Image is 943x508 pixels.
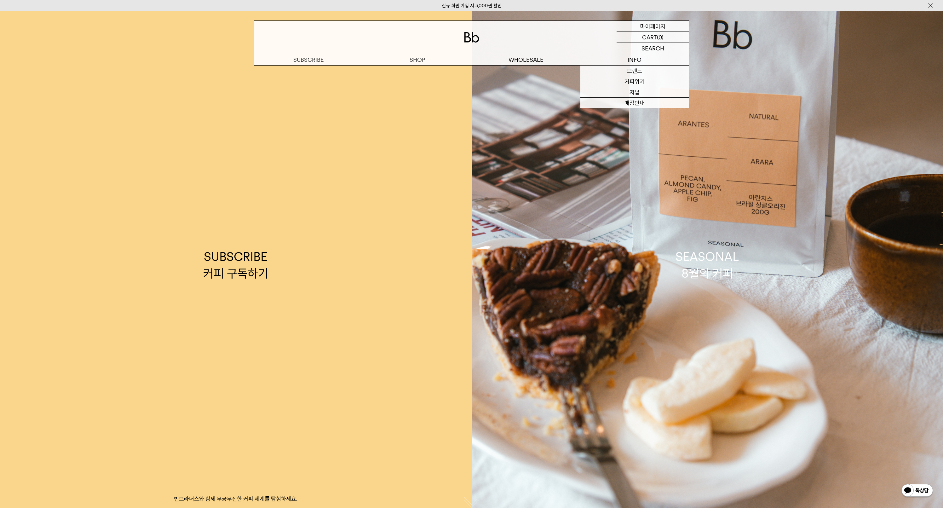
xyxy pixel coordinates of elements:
[640,21,665,32] p: 마이페이지
[254,54,363,65] a: SUBSCRIBE
[642,32,657,43] p: CART
[617,32,689,43] a: CART (0)
[580,54,689,65] p: INFO
[657,32,664,43] p: (0)
[442,3,502,9] a: 신규 회원 가입 시 3,000원 할인
[580,76,689,87] a: 커피위키
[580,66,689,76] a: 브랜드
[203,248,268,282] div: SUBSCRIBE 커피 구독하기
[464,32,479,43] img: 로고
[363,54,472,65] a: SHOP
[580,98,689,108] a: 매장안내
[901,483,934,499] img: 카카오톡 채널 1:1 채팅 버튼
[641,43,664,54] p: SEARCH
[472,54,580,65] p: WHOLESALE
[676,248,739,282] div: SEASONAL 8월의 커피
[580,87,689,98] a: 저널
[617,21,689,32] a: 마이페이지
